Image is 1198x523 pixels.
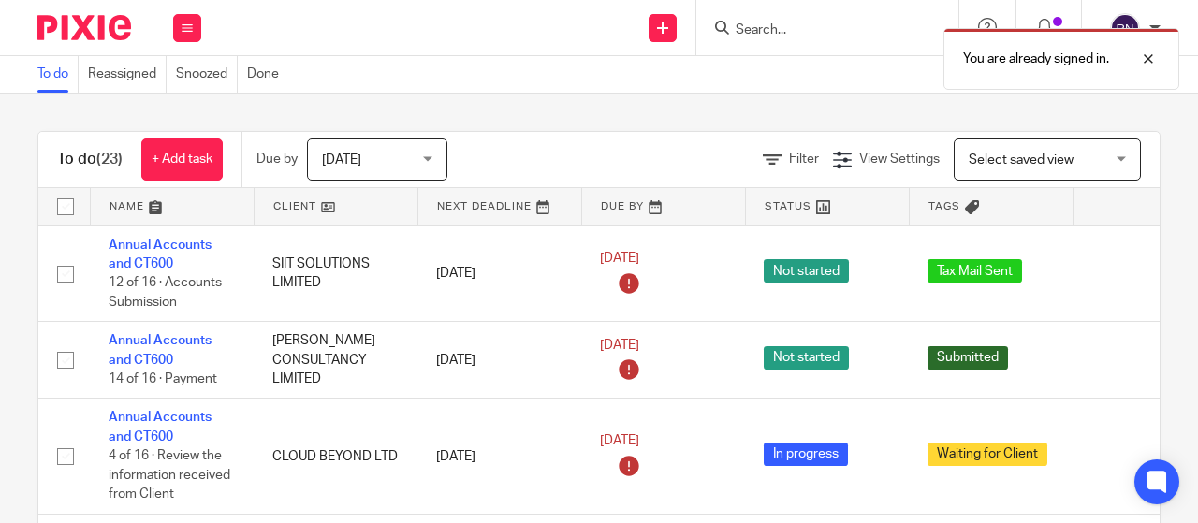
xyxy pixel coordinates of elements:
span: Tags [928,201,960,211]
a: To do [37,56,79,93]
td: [DATE] [417,399,581,514]
a: Annual Accounts and CT600 [109,411,212,443]
a: Reassigned [88,56,167,93]
img: svg%3E [1110,13,1140,43]
td: [DATE] [417,225,581,322]
span: 14 of 16 · Payment [109,372,217,385]
span: View Settings [859,153,940,166]
span: (23) [96,152,123,167]
span: In progress [764,443,848,466]
span: [DATE] [322,153,361,167]
span: [DATE] [600,435,639,448]
span: Tax Mail Sent [928,259,1022,283]
td: [PERSON_NAME] CONSULTANCY LIMITED [254,322,417,399]
p: Due by [256,150,298,168]
a: Done [247,56,288,93]
span: 4 of 16 · Review the information received from Client [109,449,230,501]
span: [DATE] [600,339,639,352]
p: You are already signed in. [963,50,1109,68]
span: Not started [764,346,849,370]
a: + Add task [141,138,223,181]
td: SIIT SOLUTIONS LIMITED [254,225,417,322]
span: Waiting for Client [928,443,1047,466]
a: Annual Accounts and CT600 [109,334,212,366]
span: Select saved view [969,153,1074,167]
a: Snoozed [176,56,238,93]
img: Pixie [37,15,131,40]
h1: To do [57,150,123,169]
span: 12 of 16 · Accounts Submission [109,276,222,309]
span: Submitted [928,346,1008,370]
td: CLOUD BEYOND LTD [254,399,417,514]
span: [DATE] [600,252,639,265]
span: Filter [789,153,819,166]
a: Annual Accounts and CT600 [109,239,212,270]
span: Not started [764,259,849,283]
td: [DATE] [417,322,581,399]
